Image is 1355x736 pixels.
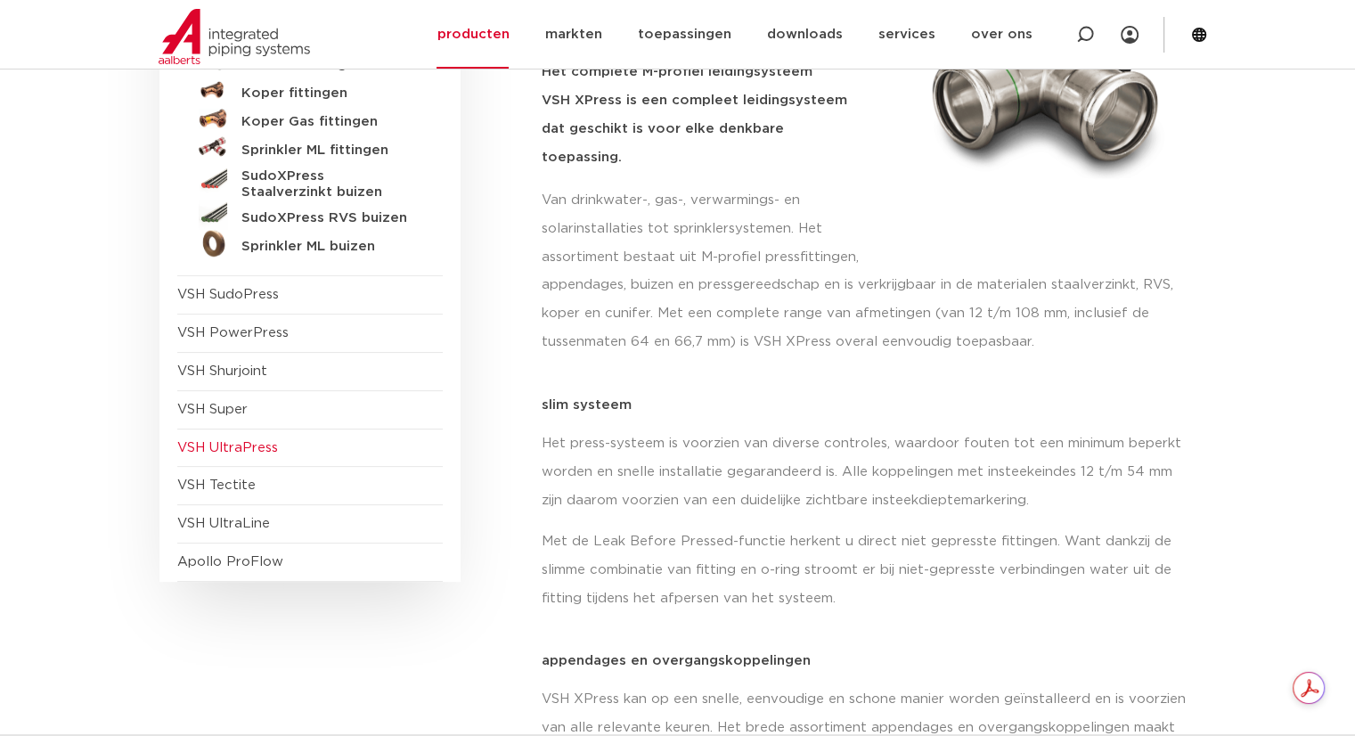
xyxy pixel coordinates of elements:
[542,186,864,272] p: Van drinkwater-, gas-, verwarmings- en solarinstallaties tot sprinklersystemen. Het assortiment b...
[177,76,443,104] a: Koper fittingen
[177,441,278,454] a: VSH UltraPress
[177,326,289,339] a: VSH PowerPress
[542,429,1196,515] p: Het press-systeem is voorzien van diverse controles, waardoor fouten tot een minimum beperkt word...
[542,58,864,172] h5: Het complete M-profiel leidingsysteem VSH XPress is een compleet leidingsysteem dat geschikt is v...
[177,517,270,530] a: VSH UltraLine
[177,403,248,416] a: VSH Super
[177,229,443,258] a: Sprinkler ML buizen
[241,239,418,255] h5: Sprinkler ML buizen
[241,168,418,200] h5: SudoXPress Staalverzinkt buizen
[241,86,418,102] h5: Koper fittingen
[177,288,279,301] a: VSH SudoPress
[241,114,418,130] h5: Koper Gas fittingen
[177,364,267,378] a: VSH Shurjoint
[241,210,418,226] h5: SudoXPress RVS buizen
[542,398,1196,412] p: slim systeem
[177,133,443,161] a: Sprinkler ML fittingen
[241,143,418,159] h5: Sprinkler ML fittingen
[542,527,1196,613] p: Met de Leak Before Pressed-functie herkent u direct niet gepresste fittingen. Want dankzij de sli...
[177,555,283,568] a: Apollo ProFlow
[177,200,443,229] a: SudoXPress RVS buizen
[177,104,443,133] a: Koper Gas fittingen
[542,271,1196,356] p: appendages, buizen en pressgereedschap en is verkrijgbaar in de materialen staalverzinkt, RVS, ko...
[542,654,1196,667] p: appendages en overgangskoppelingen
[177,478,256,492] a: VSH Tectite
[177,161,443,200] a: SudoXPress Staalverzinkt buizen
